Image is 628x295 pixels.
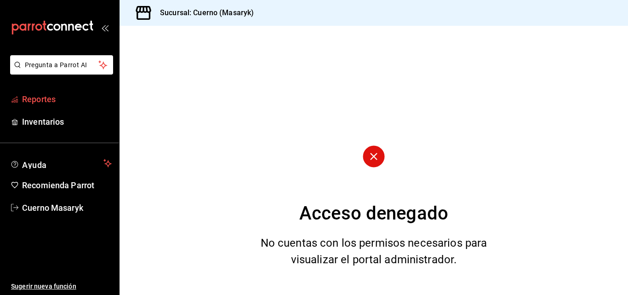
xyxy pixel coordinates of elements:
h3: Sucursal: Cuerno (Masaryk) [153,7,254,18]
button: Pregunta a Parrot AI [10,55,113,75]
button: open_drawer_menu [101,24,108,31]
span: Reportes [22,93,112,105]
a: Pregunta a Parrot AI [6,67,113,76]
div: Acceso denegado [299,200,448,227]
span: Ayuda [22,158,100,169]
span: Pregunta a Parrot AI [25,60,99,70]
span: Sugerir nueva función [11,282,112,291]
div: No cuentas con los permisos necesarios para visualizar el portal administrador. [249,235,499,268]
span: Cuerno Masaryk [22,202,112,214]
span: Recomienda Parrot [22,179,112,191]
span: Inventarios [22,116,112,128]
